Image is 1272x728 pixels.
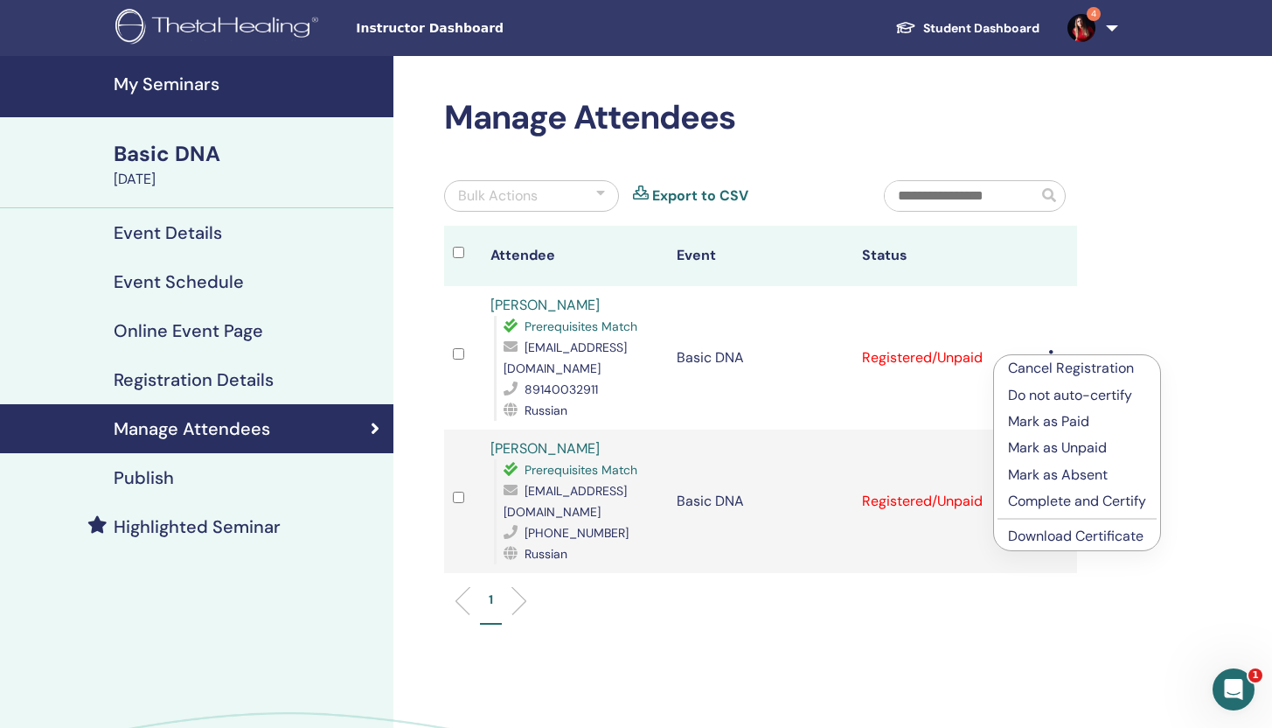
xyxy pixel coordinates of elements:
span: 4 [1087,7,1101,21]
p: Complete and Certify [1008,491,1146,512]
p: 1 [489,591,493,609]
h4: Event Details [114,222,222,243]
div: [DATE] [114,169,383,190]
span: Instructor Dashboard [356,19,618,38]
p: Do not auto-certify [1008,385,1146,406]
span: [EMAIL_ADDRESS][DOMAIN_NAME] [504,483,627,520]
p: Cancel Registration [1008,358,1146,379]
span: [EMAIL_ADDRESS][DOMAIN_NAME] [504,339,627,376]
a: [PERSON_NAME] [490,439,600,458]
a: [PERSON_NAME] [490,296,600,314]
iframe: Intercom live chat [1213,668,1255,710]
th: Attendee [482,226,668,286]
p: Mark as Absent [1008,465,1146,486]
h2: Manage Attendees [444,98,1077,138]
h4: Manage Attendees [114,418,270,439]
p: Mark as Unpaid [1008,437,1146,458]
span: Russian [525,402,567,418]
h4: Registration Details [114,369,274,390]
h4: Online Event Page [114,320,263,341]
h4: My Seminars [114,73,383,94]
th: Event [668,226,854,286]
h4: Publish [114,467,174,488]
a: Basic DNA[DATE] [103,139,393,190]
th: Status [853,226,1039,286]
div: Bulk Actions [458,185,538,206]
img: logo.png [115,9,324,48]
td: Basic DNA [668,430,854,573]
span: Russian [525,546,567,562]
span: Prerequisites Match [525,462,637,478]
a: Export to CSV [652,185,748,206]
img: default.jpg [1067,14,1095,42]
p: Mark as Paid [1008,411,1146,432]
a: Student Dashboard [881,12,1053,45]
span: [PHONE_NUMBER] [525,525,629,541]
span: Prerequisites Match [525,318,637,334]
span: 1 [1248,668,1262,682]
a: Download Certificate [1008,527,1143,545]
span: 89140032911 [525,381,598,397]
img: graduation-cap-white.svg [895,20,916,35]
h4: Event Schedule [114,271,244,292]
h4: Highlighted Seminar [114,516,281,537]
div: Basic DNA [114,139,383,169]
td: Basic DNA [668,286,854,430]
